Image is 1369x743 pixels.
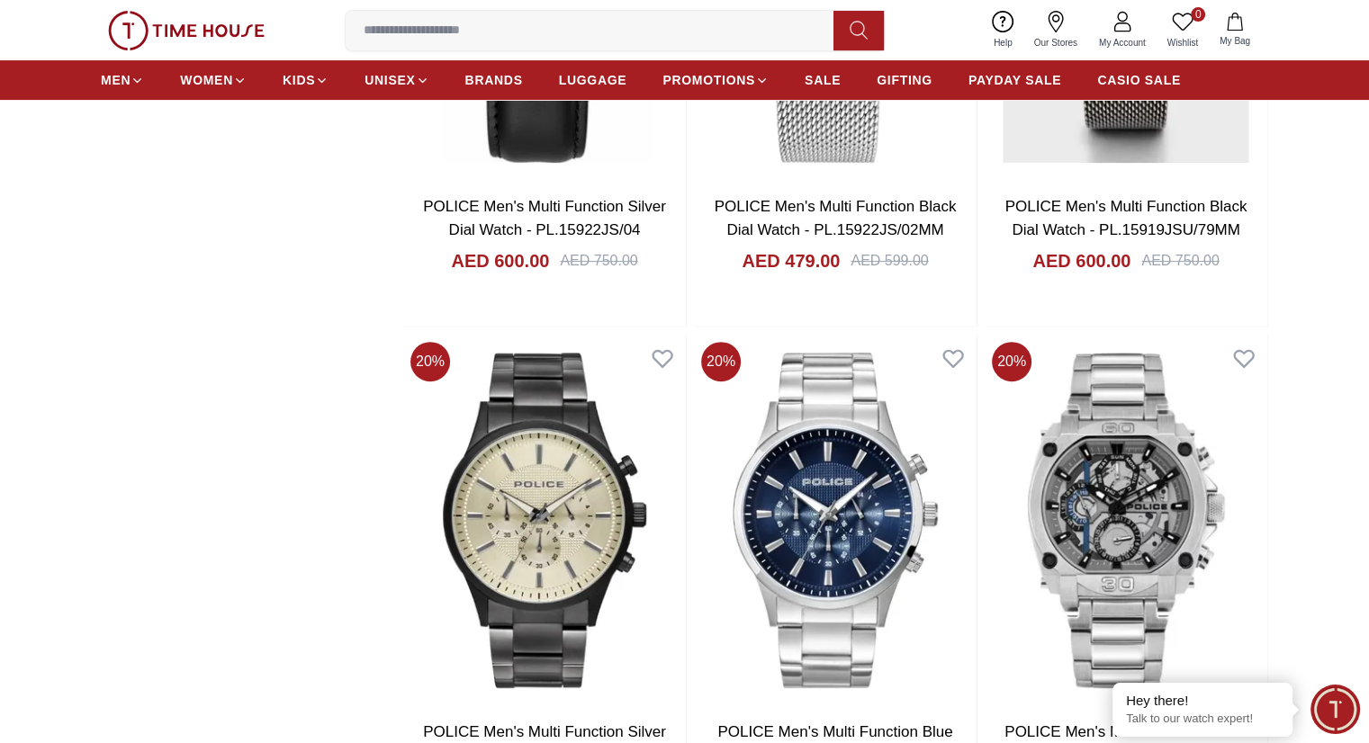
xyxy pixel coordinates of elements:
a: WOMEN [180,64,247,96]
a: PAYDAY SALE [968,64,1061,96]
span: LUGGAGE [559,71,627,89]
span: CASIO SALE [1097,71,1181,89]
div: AED 750.00 [560,250,637,272]
span: WOMEN [180,71,233,89]
a: Our Stores [1023,7,1088,53]
a: POLICE Men's Multi Function Black Dial Watch - PL.15922JS/02MM [715,198,957,238]
span: My Account [1092,36,1153,49]
img: POLICE Men's Multi Function Silver Dial Watch - PL.15472JS/13M [985,335,1267,706]
h4: AED 600.00 [1032,248,1130,273]
span: Help [986,36,1020,49]
h4: AED 600.00 [451,248,549,273]
h4: AED 479.00 [742,248,840,273]
span: Wishlist [1160,36,1205,49]
span: KIDS [283,71,315,89]
a: KIDS [283,64,329,96]
a: SALE [805,64,841,96]
span: PAYDAY SALE [968,71,1061,89]
a: POLICE Men's Multi Function Silver Dial Watch - PL.15922JS/04 [423,198,666,238]
a: BRANDS [465,64,523,96]
span: My Bag [1212,34,1257,48]
a: GIFTING [877,64,932,96]
a: MEN [101,64,144,96]
a: LUGGAGE [559,64,627,96]
p: Talk to our watch expert! [1126,712,1279,727]
span: GIFTING [877,71,932,89]
span: SALE [805,71,841,89]
a: POLICE Men's Multi Function Black Dial Watch - PL.15919JSU/79MM [1005,198,1247,238]
button: My Bag [1209,9,1261,51]
span: 20 % [701,342,741,381]
span: UNISEX [365,71,415,89]
img: POLICE Men's Multi Function Silver Dial Watch - PL.15589JSU/13M [403,335,686,706]
div: Chat Widget [1310,685,1360,734]
a: PROMOTIONS [662,64,769,96]
a: UNISEX [365,64,428,96]
a: 0Wishlist [1157,7,1209,53]
div: Hey there! [1126,692,1279,710]
span: 20 % [992,342,1031,381]
span: Our Stores [1027,36,1085,49]
span: PROMOTIONS [662,71,755,89]
img: ... [108,11,265,50]
span: BRANDS [465,71,523,89]
span: MEN [101,71,131,89]
img: POLICE Men's Multi Function Blue Dial Watch - PL.15589JS/03M [694,335,977,706]
a: CASIO SALE [1097,64,1181,96]
div: AED 599.00 [851,250,928,272]
a: Help [983,7,1023,53]
span: 20 % [410,342,450,381]
span: 0 [1191,7,1205,22]
div: AED 750.00 [1141,250,1219,272]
